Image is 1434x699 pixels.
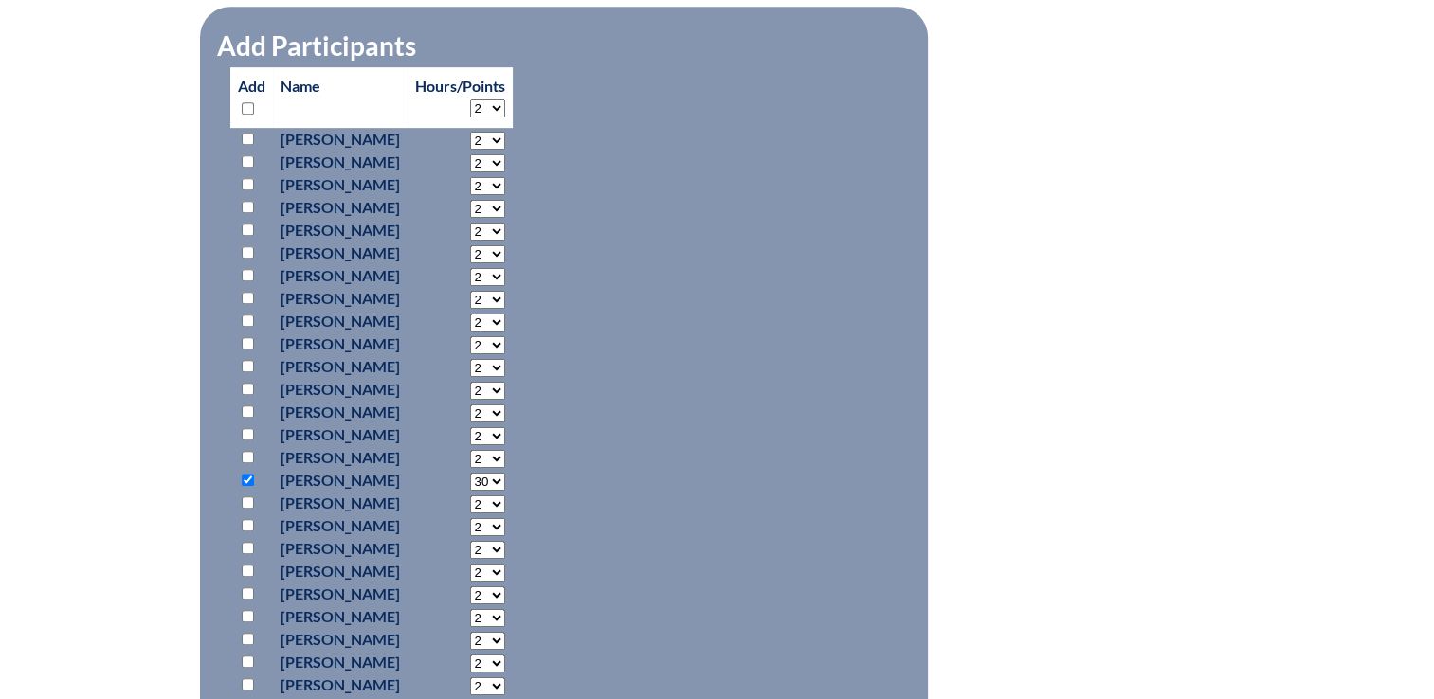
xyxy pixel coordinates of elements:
[238,75,265,120] p: Add
[415,75,505,98] p: Hours/Points
[281,219,400,242] p: [PERSON_NAME]
[281,287,400,310] p: [PERSON_NAME]
[281,560,400,582] p: [PERSON_NAME]
[281,310,400,332] p: [PERSON_NAME]
[281,446,400,469] p: [PERSON_NAME]
[215,29,418,62] legend: Add Participants
[281,514,400,537] p: [PERSON_NAME]
[281,128,400,151] p: [PERSON_NAME]
[281,628,400,651] p: [PERSON_NAME]
[281,151,400,173] p: [PERSON_NAME]
[281,264,400,287] p: [PERSON_NAME]
[281,196,400,219] p: [PERSON_NAME]
[281,605,400,628] p: [PERSON_NAME]
[281,469,400,492] p: [PERSON_NAME]
[281,492,400,514] p: [PERSON_NAME]
[281,378,400,401] p: [PERSON_NAME]
[281,582,400,605] p: [PERSON_NAME]
[281,537,400,560] p: [PERSON_NAME]
[281,75,400,98] p: Name
[281,651,400,673] p: [PERSON_NAME]
[281,423,400,446] p: [PERSON_NAME]
[281,673,400,696] p: [PERSON_NAME]
[281,332,400,355] p: [PERSON_NAME]
[281,242,400,264] p: [PERSON_NAME]
[281,173,400,196] p: [PERSON_NAME]
[281,355,400,378] p: [PERSON_NAME]
[281,401,400,423] p: [PERSON_NAME]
